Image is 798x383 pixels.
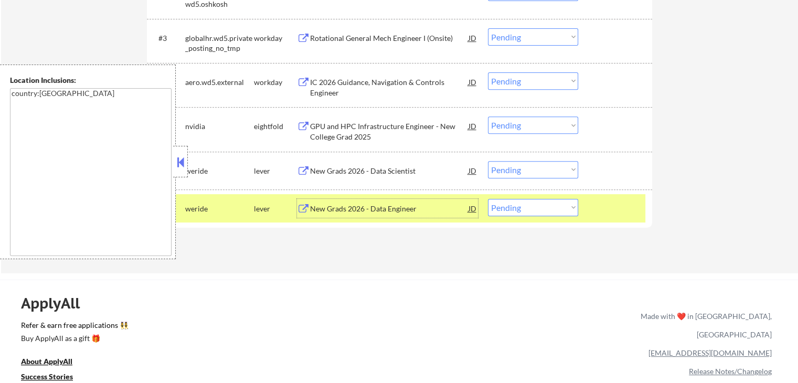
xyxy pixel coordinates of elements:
div: New Grads 2026 - Data Scientist [310,166,469,176]
a: [EMAIL_ADDRESS][DOMAIN_NAME] [648,348,772,357]
a: Release Notes/Changelog [689,367,772,376]
div: JD [467,72,478,91]
div: lever [254,166,297,176]
a: Refer & earn free applications 👯‍♀️ [21,322,421,333]
div: JD [467,161,478,180]
div: workday [254,77,297,88]
div: weride [185,166,254,176]
div: aero.wd5.external [185,77,254,88]
div: nvidia [185,121,254,132]
div: Location Inclusions: [10,75,172,86]
div: weride [185,204,254,214]
div: workday [254,33,297,44]
div: JD [467,199,478,218]
div: JD [467,116,478,135]
div: IC 2026 Guidance, Navigation & Controls Engineer [310,77,469,98]
div: ApplyAll [21,294,92,312]
u: About ApplyAll [21,357,72,366]
div: lever [254,204,297,214]
div: Buy ApplyAll as a gift 🎁 [21,335,126,342]
div: New Grads 2026 - Data Engineer [310,204,469,214]
a: About ApplyAll [21,356,87,369]
div: #3 [158,33,177,44]
div: Rotational General Mech Engineer I (Onsite) [310,33,469,44]
div: JD [467,28,478,47]
u: Success Stories [21,372,73,381]
div: eightfold [254,121,297,132]
div: Made with ❤️ in [GEOGRAPHIC_DATA], [GEOGRAPHIC_DATA] [636,307,772,344]
div: GPU and HPC Infrastructure Engineer - New College Grad 2025 [310,121,469,142]
div: globalhr.wd5.private_posting_no_tmp [185,33,254,54]
a: Buy ApplyAll as a gift 🎁 [21,333,126,346]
